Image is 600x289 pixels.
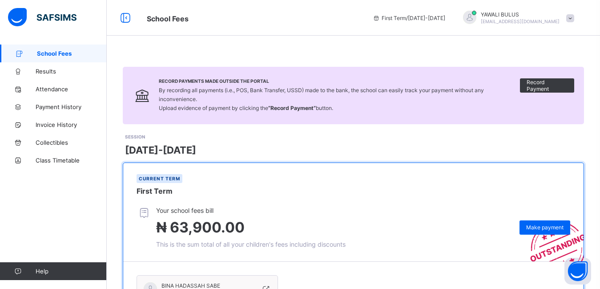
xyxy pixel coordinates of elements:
[125,144,196,156] span: [DATE]-[DATE]
[526,224,564,231] span: Make payment
[159,78,520,84] span: Record Payments Made Outside the Portal
[454,11,579,25] div: YAWALI BULUS
[159,87,484,111] span: By recording all payments (i.e., POS, Bank Transfer, USSD) made to the bank, the school can easil...
[8,8,77,27] img: safsims
[527,79,568,92] span: Record Payment
[156,219,245,236] span: ₦ 63,900.00
[161,282,220,289] span: BINA HADASSAH SABE
[36,268,106,275] span: Help
[519,211,584,261] img: outstanding-stamp.3c148f88c3ebafa6da95868fa43343a1.svg
[36,85,107,93] span: Attendance
[373,15,445,21] span: session/term information
[125,134,145,139] span: SESSION
[147,14,189,23] span: School Fees
[481,11,560,18] span: YAWALI BULUS
[36,121,107,128] span: Invoice History
[36,139,107,146] span: Collectibles
[36,103,107,110] span: Payment History
[137,187,173,195] span: First Term
[36,157,107,164] span: Class Timetable
[156,207,346,214] span: Your school fees bill
[139,176,180,181] span: Current term
[156,240,346,248] span: This is the sum total of all your children's fees including discounts
[564,258,591,285] button: Open asap
[37,50,107,57] span: School Fees
[268,105,316,111] b: “Record Payment”
[481,19,560,24] span: [EMAIL_ADDRESS][DOMAIN_NAME]
[36,68,107,75] span: Results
